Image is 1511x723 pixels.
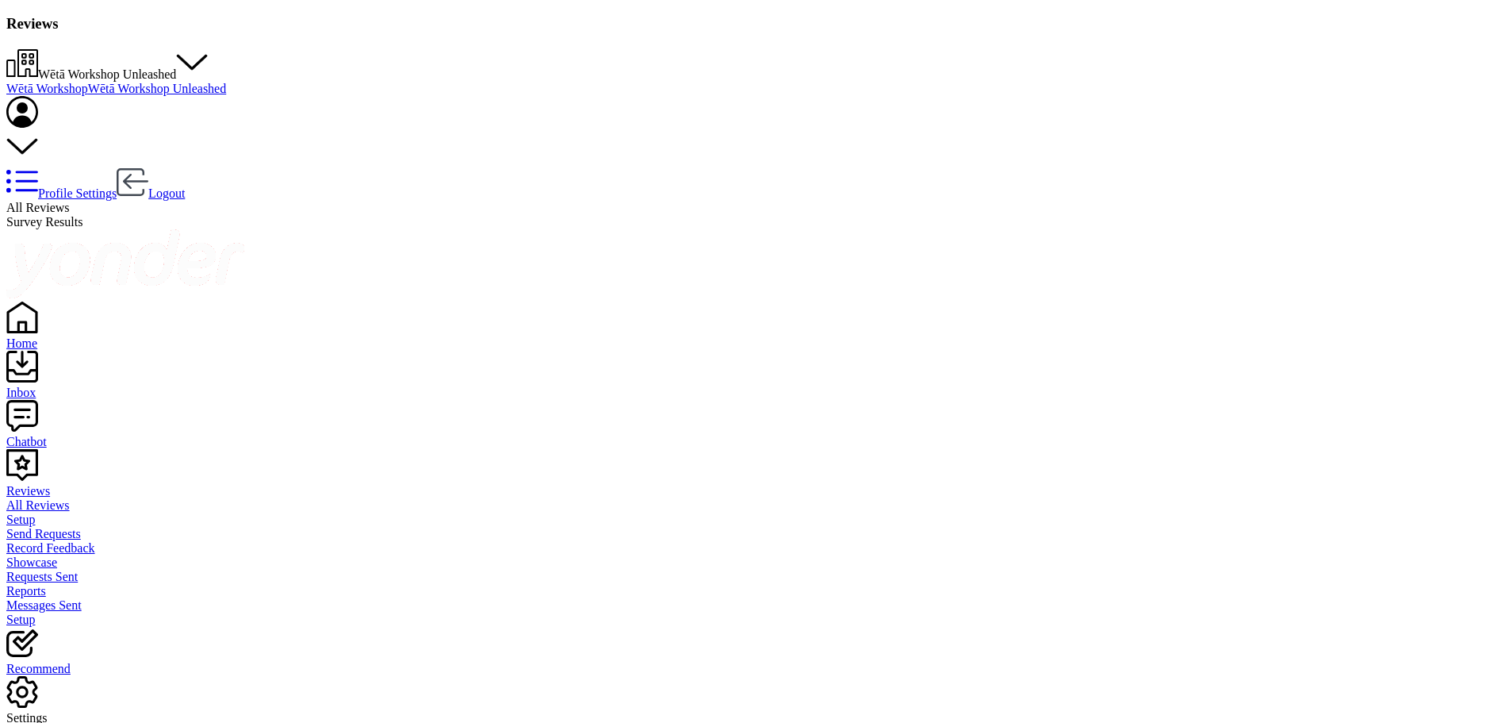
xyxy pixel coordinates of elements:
[6,386,1505,400] div: Inbox
[6,187,117,200] a: Profile Settings
[6,371,1505,400] a: Inbox
[6,556,1505,570] a: Showcase
[6,648,1505,676] a: Recommend
[6,584,1505,598] a: Reports
[6,215,82,229] span: Survey Results
[117,187,185,200] a: Logout
[6,541,1505,556] a: Record Feedback
[6,498,1505,513] a: All Reviews
[6,15,1505,33] h3: Reviews
[6,322,1505,351] a: Home
[6,662,1505,676] div: Recommend
[38,67,176,81] span: Wētā Workshop Unleashed
[6,613,1505,627] a: Setup
[6,82,88,95] a: Wētā Workshop
[6,435,1505,449] div: Chatbot
[6,201,70,214] span: All Reviews
[6,598,1505,613] a: Messages Sent
[6,484,1505,498] div: Reviews
[6,513,1505,527] a: Setup
[6,570,1505,584] a: Requests Sent
[6,421,1505,449] a: Chatbot
[88,82,226,95] a: Wētā Workshop Unleashed
[6,470,1505,498] a: Reviews
[6,337,1505,351] div: Home
[6,229,244,298] img: yonder-white-logo.png
[6,527,1505,541] a: Send Requests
